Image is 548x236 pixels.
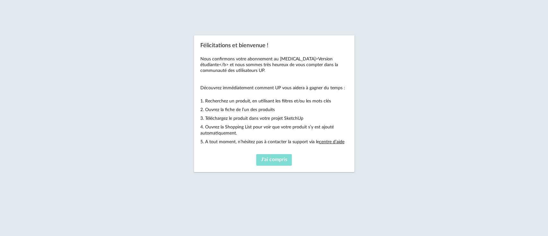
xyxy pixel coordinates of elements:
button: J'ai compris [256,154,292,166]
p: 5. A tout moment, n’hésitez pas à contacter la support via le [200,139,348,145]
div: Félicitations et bienvenue ! [194,35,354,172]
span: J'ai compris [261,157,287,162]
p: Nous confirmons votre abonnement au [MEDICAL_DATA]>Version étudiante</b> et nous sommes très heur... [200,56,348,74]
p: Découvrez immédiatement comment UP vous aidera à gagner du temps : [200,85,348,91]
p: 4. Ouvrez la Shopping List pour voir que votre produit s’y est ajouté automatiquement. [200,124,348,136]
p: 3. Téléchargez le produit dans votre projet SketchUp [200,116,348,121]
p: 2. Ouvrez la fiche de l’un des produits [200,107,348,113]
a: centre d’aide [319,140,344,144]
p: 1. Recherchez un produit, en utilisant les filtres et/ou les mots clés [200,98,348,104]
span: Félicitations et bienvenue ! [200,43,268,48]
